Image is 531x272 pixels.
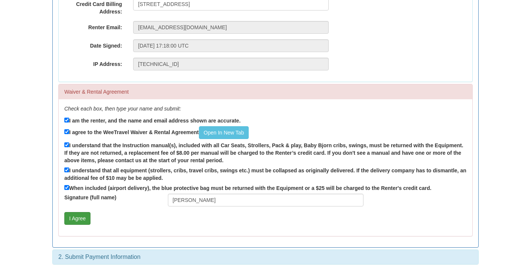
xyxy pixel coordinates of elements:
[64,141,467,164] label: I understand that the Instruction manual(s), included with all Car Seats, Strollers, Pack & play,...
[64,212,90,225] button: I Agree
[58,254,473,260] h3: 2. Submit Payment Information
[64,184,432,192] label: When included (airport delivery), the blue protective bag must be returned with the Equipment or ...
[59,39,128,49] label: Date Signed:
[199,126,249,139] a: Open In New Tab
[64,129,69,134] input: I agree to the WeeTravel Waiver & Rental AgreementOpen In New Tab
[64,118,69,123] input: I am the renter, and the name and email address shown are accurate.
[64,106,181,112] em: Check each box, then type your name and submit:
[59,58,128,68] label: IP Address:
[64,126,249,139] label: I agree to the WeeTravel Waiver & Rental Agreement
[59,194,162,201] label: Signature (full name)
[59,84,472,99] div: Waiver & Rental Agreement
[64,185,69,190] input: When included (airport delivery), the blue protective bag must be returned with the Equipment or ...
[64,142,69,147] input: I understand that the Instruction manual(s), included with all Car Seats, Strollers, Pack & play,...
[59,21,128,31] label: Renter Email:
[64,167,69,172] input: I understand that all equipment (strollers, cribs, travel cribs, swings etc.) must be collapsed a...
[64,116,240,124] label: I am the renter, and the name and email address shown are accurate.
[64,166,467,182] label: I understand that all equipment (strollers, cribs, travel cribs, swings etc.) must be collapsed a...
[168,194,363,206] input: Full Name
